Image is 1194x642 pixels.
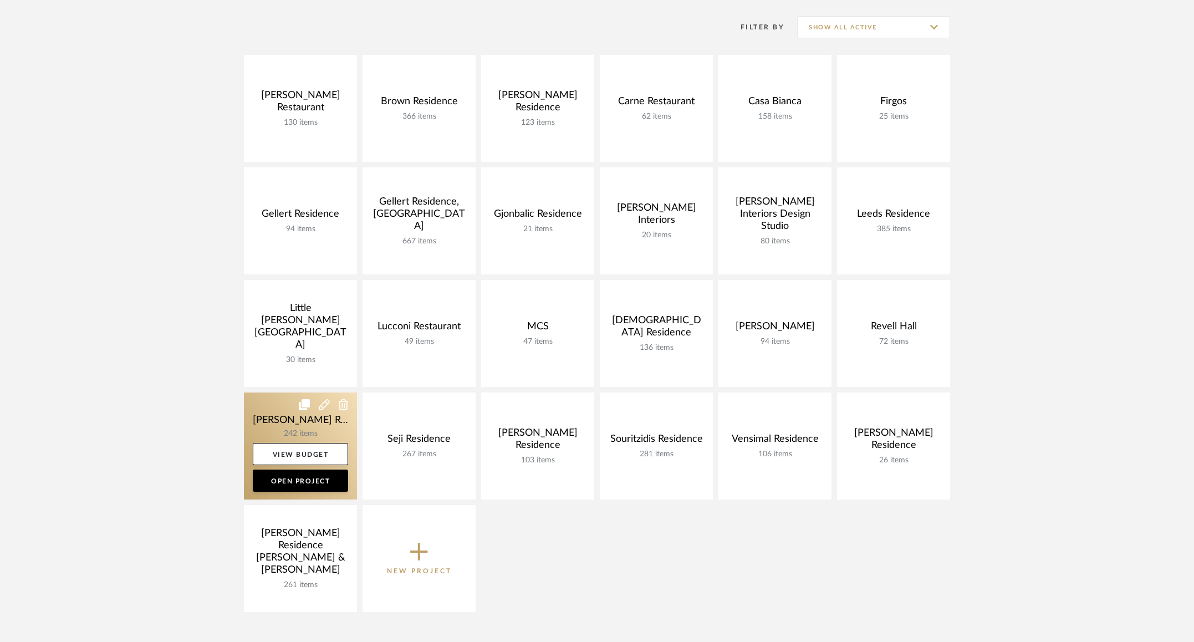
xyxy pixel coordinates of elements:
div: 385 items [846,225,941,234]
div: Vensimal Residence [727,433,823,450]
div: Lucconi Restaurant [371,320,467,337]
div: Little [PERSON_NAME][GEOGRAPHIC_DATA] [253,302,348,355]
div: 123 items [490,118,585,128]
div: [PERSON_NAME] Residence [490,89,585,118]
a: Open Project [253,470,348,492]
div: 136 items [609,343,704,353]
div: [PERSON_NAME] Residence [490,427,585,456]
div: 49 items [371,337,467,347]
div: 80 items [727,237,823,246]
div: 281 items [609,450,704,459]
div: 94 items [727,337,823,347]
div: 366 items [371,112,467,121]
div: Gjonbalic Residence [490,208,585,225]
div: Gellert Residence [253,208,348,225]
div: 30 items [253,355,348,365]
div: 158 items [727,112,823,121]
div: MCS [490,320,585,337]
div: 667 items [371,237,467,246]
div: 103 items [490,456,585,465]
div: Revell Hall [846,320,941,337]
div: Leeds Residence [846,208,941,225]
div: [PERSON_NAME] Restaurant [253,89,348,118]
div: 94 items [253,225,348,234]
div: 130 items [253,118,348,128]
div: Seji Residence [371,433,467,450]
p: New Project [387,565,452,577]
div: [PERSON_NAME] Interiors Design Studio [727,196,823,237]
div: 26 items [846,456,941,465]
div: [PERSON_NAME] [727,320,823,337]
div: 21 items [490,225,585,234]
div: 72 items [846,337,941,347]
div: 62 items [609,112,704,121]
div: 261 items [253,580,348,590]
div: 106 items [727,450,823,459]
div: 267 items [371,450,467,459]
div: [PERSON_NAME] Residence [PERSON_NAME] & [PERSON_NAME] [253,527,348,580]
div: 20 items [609,231,704,240]
div: 47 items [490,337,585,347]
div: Brown Residence [371,95,467,112]
div: [PERSON_NAME] Residence [846,427,941,456]
div: Firgos [846,95,941,112]
button: New Project [363,505,476,612]
div: Casa Bianca [727,95,823,112]
div: [PERSON_NAME] Interiors [609,202,704,231]
div: Carne Restaurant [609,95,704,112]
div: Souritzidis Residence [609,433,704,450]
div: Filter By [726,22,784,33]
div: 25 items [846,112,941,121]
a: View Budget [253,443,348,465]
div: [DEMOGRAPHIC_DATA] Residence [609,314,704,343]
div: Gellert Residence, [GEOGRAPHIC_DATA] [371,196,467,237]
